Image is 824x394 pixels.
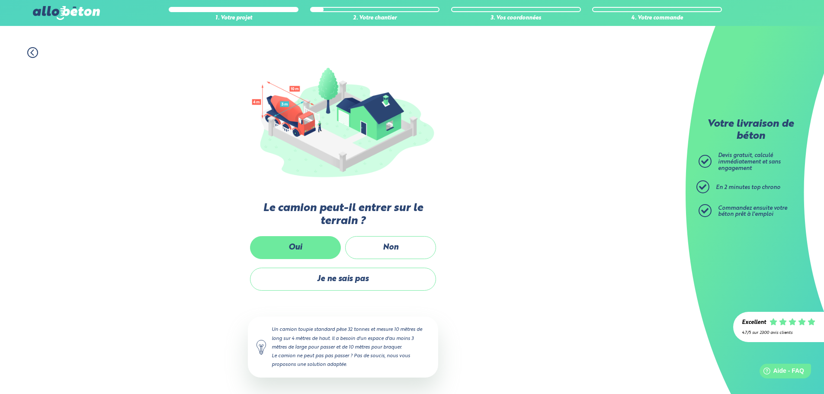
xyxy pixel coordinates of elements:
label: Je ne sais pas [250,268,436,291]
iframe: Help widget launcher [747,360,814,384]
div: Un camion toupie standard pèse 32 tonnes et mesure 10 mètres de long sur 4 mètres de haut. Il a b... [248,317,438,378]
div: 2. Votre chantier [310,15,440,22]
label: Oui [250,236,341,259]
img: allobéton [33,6,99,20]
label: Non [345,236,436,259]
div: 4. Votre commande [592,15,722,22]
div: 1. Votre projet [169,15,298,22]
div: 3. Vos coordonnées [451,15,581,22]
label: Le camion peut-il entrer sur le terrain ? [248,202,438,227]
